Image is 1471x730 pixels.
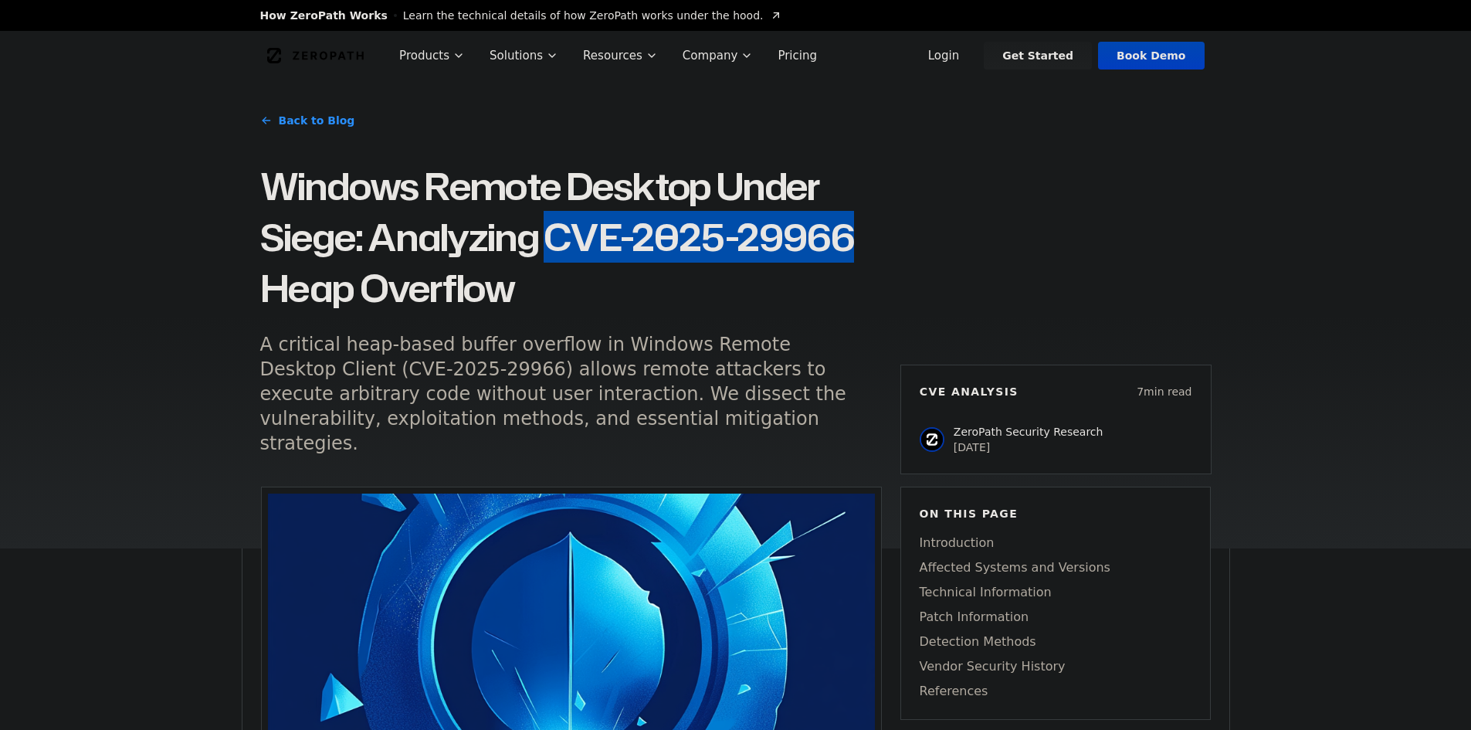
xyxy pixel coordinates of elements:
a: Book Demo [1098,42,1204,70]
p: ZeroPath Security Research [954,424,1103,440]
button: Solutions [477,31,571,80]
p: [DATE] [954,440,1103,455]
a: References [920,682,1191,701]
a: Detection Methods [920,633,1191,651]
img: ZeroPath Security Research [920,427,944,452]
span: How ZeroPath Works [260,8,388,23]
nav: Global [242,31,1230,80]
button: Company [670,31,766,80]
span: Learn the technical details of how ZeroPath works under the hood. [403,8,764,23]
button: Resources [571,31,670,80]
a: Pricing [765,31,829,80]
a: Vendor Security History [920,657,1191,676]
a: Get Started [984,42,1092,70]
h5: A critical heap-based buffer overflow in Windows Remote Desktop Client (CVE-2025-29966) allows re... [260,332,853,456]
a: Introduction [920,534,1191,552]
p: 7 min read [1137,384,1191,399]
a: Back to Blog [260,99,355,142]
button: Products [387,31,477,80]
a: Technical Information [920,583,1191,602]
a: Patch Information [920,608,1191,626]
h6: On this page [920,506,1191,521]
h1: Windows Remote Desktop Under Siege: Analyzing CVE-2025-29966 Heap Overflow [260,161,882,314]
h6: CVE Analysis [920,384,1019,399]
a: How ZeroPath WorksLearn the technical details of how ZeroPath works under the hood. [260,8,782,23]
a: Affected Systems and Versions [920,559,1191,577]
a: Login [910,42,978,70]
